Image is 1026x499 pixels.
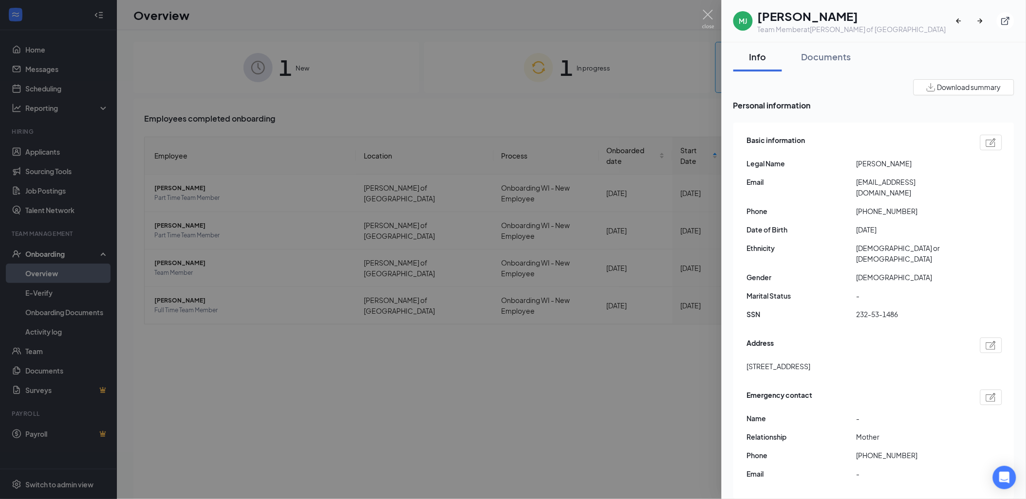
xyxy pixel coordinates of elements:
span: Marital Status [747,290,857,301]
h1: [PERSON_NAME] [758,8,946,24]
span: [PERSON_NAME] [857,158,966,169]
span: Personal information [733,99,1014,111]
span: Phone [747,206,857,216]
button: ArrowLeftNew [954,12,971,30]
span: - [857,468,966,479]
div: Team Member at [PERSON_NAME] of [GEOGRAPHIC_DATA] [758,24,946,34]
span: SSN [747,309,857,320]
span: Address [747,338,774,353]
svg: ArrowLeftNew [954,16,964,26]
div: MJ [739,16,747,26]
span: Email [747,177,857,187]
span: - [857,290,966,301]
svg: ArrowRight [975,16,985,26]
span: [DATE] [857,224,966,235]
div: Documents [802,51,851,63]
span: - [857,413,966,424]
span: Email [747,468,857,479]
span: [STREET_ADDRESS] [747,361,811,372]
span: Mother [857,431,966,442]
span: [PHONE_NUMBER] [857,450,966,461]
span: Download summary [937,82,1001,92]
span: 232-53-1486 [857,309,966,320]
span: [PHONE_NUMBER] [857,206,966,216]
span: Emergency contact [747,390,813,405]
span: [DEMOGRAPHIC_DATA] or [DEMOGRAPHIC_DATA] [857,243,966,264]
div: Info [743,51,772,63]
button: ExternalLink [997,12,1014,30]
span: Gender [747,272,857,283]
button: Download summary [914,79,1014,95]
span: Name [747,413,857,424]
span: [EMAIL_ADDRESS][DOMAIN_NAME] [857,177,966,198]
span: Basic information [747,135,805,150]
span: Phone [747,450,857,461]
button: ArrowRight [975,12,993,30]
span: Ethnicity [747,243,857,253]
svg: ExternalLink [1001,16,1010,26]
span: Date of Birth [747,224,857,235]
span: [DEMOGRAPHIC_DATA] [857,272,966,283]
div: Open Intercom Messenger [993,466,1016,489]
span: Relationship [747,431,857,442]
span: Legal Name [747,158,857,169]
